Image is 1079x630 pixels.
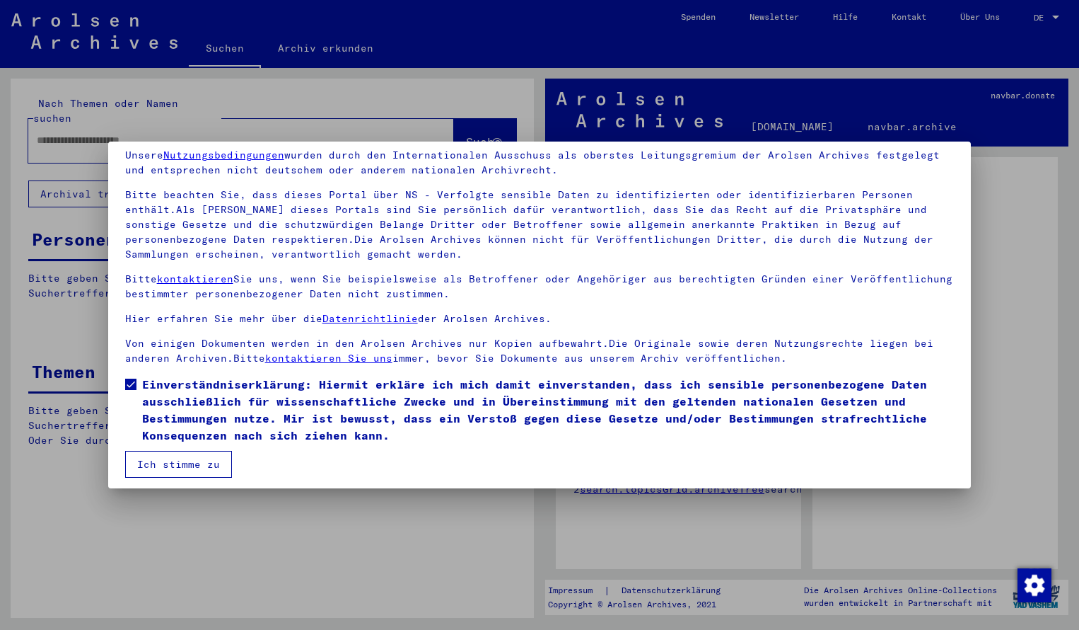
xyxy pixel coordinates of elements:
[125,451,232,478] button: Ich stimme zu
[125,272,955,302] p: Bitte Sie uns, wenn Sie beispielsweise als Betroffener oder Angehöriger aus berechtigten Gründen ...
[125,311,955,326] p: Hier erfahren Sie mehr über die der Arolsen Archives.
[1017,568,1051,602] div: Zustimmung ändern
[163,149,284,161] a: Nutzungsbedingungen
[125,148,955,178] p: Unsere wurden durch den Internationalen Ausschuss als oberstes Leitungsgremium der Arolsen Archiv...
[125,336,955,366] p: Von einigen Dokumenten werden in den Arolsen Archives nur Kopien aufbewahrt.Die Originale sowie d...
[157,273,233,285] a: kontaktieren
[322,312,418,325] a: Datenrichtlinie
[125,188,955,262] p: Bitte beachten Sie, dass dieses Portal über NS - Verfolgte sensible Daten zu identifizierten oder...
[1017,568,1051,602] img: Zustimmung ändern
[265,352,392,365] a: kontaktieren Sie uns
[142,376,955,444] span: Einverständniserklärung: Hiermit erkläre ich mich damit einverstanden, dass ich sensible personen...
